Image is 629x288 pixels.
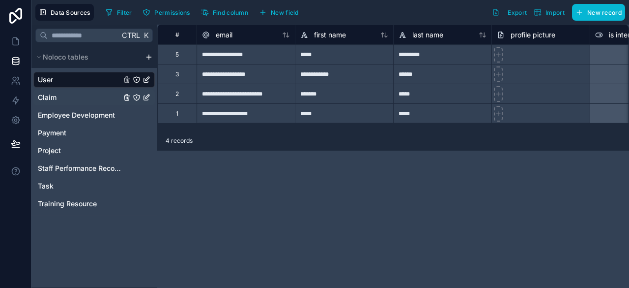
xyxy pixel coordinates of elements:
[568,4,625,21] a: New record
[121,29,141,41] span: Ctrl
[175,90,179,98] div: 2
[511,30,555,40] span: profile picture
[216,30,232,40] span: email
[572,4,625,21] button: New record
[587,9,622,16] span: New record
[530,4,568,21] button: Import
[412,30,443,40] span: last name
[256,5,302,20] button: New field
[154,9,190,16] span: Permissions
[271,9,299,16] span: New field
[166,137,193,145] span: 4 records
[508,9,527,16] span: Export
[545,9,565,16] span: Import
[35,4,94,21] button: Data Sources
[143,32,149,39] span: K
[51,9,90,16] span: Data Sources
[102,5,136,20] button: Filter
[175,70,179,78] div: 3
[488,4,530,21] button: Export
[213,9,248,16] span: Find column
[165,31,189,38] div: #
[117,9,132,16] span: Filter
[198,5,252,20] button: Find column
[139,5,193,20] button: Permissions
[175,51,179,59] div: 5
[139,5,197,20] a: Permissions
[314,30,346,40] span: first name
[176,110,178,118] div: 1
